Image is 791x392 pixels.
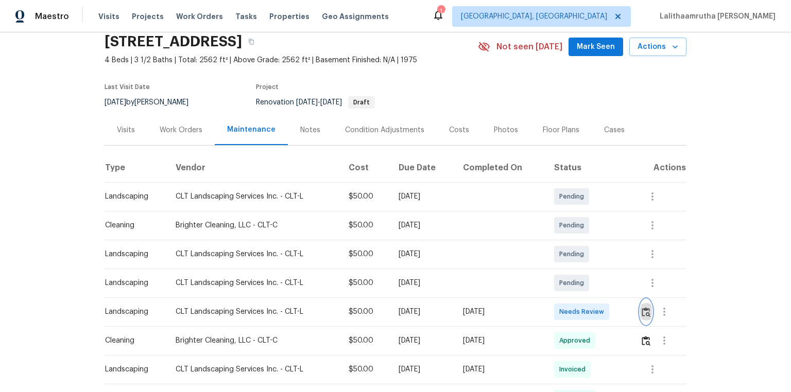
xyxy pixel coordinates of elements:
div: Landscaping [105,249,159,259]
div: Notes [300,125,320,135]
span: Last Visit Date [105,84,150,90]
span: Pending [559,278,588,288]
span: - [296,99,342,106]
span: Needs Review [559,307,608,317]
div: Cleaning [105,220,159,230]
div: Work Orders [160,125,202,135]
th: Type [105,153,167,182]
button: Review Icon [640,328,652,353]
span: Work Orders [176,11,223,22]
span: Approved [559,335,594,346]
div: $50.00 [349,220,382,230]
div: Floor Plans [543,125,579,135]
div: CLT Landscaping Services Inc. - CLT-L [176,278,333,288]
div: [DATE] [399,220,446,230]
div: Landscaping [105,364,159,375]
div: [DATE] [399,249,446,259]
div: Visits [117,125,135,135]
th: Status [546,153,632,182]
span: Geo Assignments [322,11,389,22]
div: Cases [604,125,625,135]
span: Draft [349,99,374,105]
div: Condition Adjustments [345,125,424,135]
th: Vendor [167,153,341,182]
span: Projects [132,11,164,22]
div: Cleaning [105,335,159,346]
th: Due Date [390,153,455,182]
div: [DATE] [399,364,446,375]
span: Maestro [35,11,69,22]
span: Not seen [DATE] [496,42,562,52]
div: [DATE] [463,335,538,346]
div: [DATE] [399,191,446,202]
span: Pending [559,249,588,259]
div: [DATE] [463,364,538,375]
div: $50.00 [349,278,382,288]
span: Project [256,84,279,90]
div: Maintenance [227,124,276,135]
span: Visits [98,11,119,22]
div: 1 [437,6,444,16]
div: Costs [449,125,469,135]
span: Pending [559,191,588,202]
div: by [PERSON_NAME] [105,96,201,109]
div: $50.00 [349,191,382,202]
span: [GEOGRAPHIC_DATA], [GEOGRAPHIC_DATA] [461,11,607,22]
div: $50.00 [349,307,382,317]
span: Renovation [256,99,375,106]
span: Properties [269,11,309,22]
div: CLT Landscaping Services Inc. - CLT-L [176,364,333,375]
button: Actions [629,38,686,57]
span: 4 Beds | 3 1/2 Baths | Total: 2562 ft² | Above Grade: 2562 ft² | Basement Finished: N/A | 1975 [105,55,478,65]
span: Pending [559,220,588,230]
span: Lalithaamrutha [PERSON_NAME] [656,11,776,22]
h2: [STREET_ADDRESS] [105,37,242,47]
div: [DATE] [399,335,446,346]
button: Review Icon [640,299,652,324]
div: [DATE] [399,278,446,288]
div: CLT Landscaping Services Inc. - CLT-L [176,307,333,317]
div: Landscaping [105,278,159,288]
div: Landscaping [105,191,159,202]
img: Review Icon [642,307,650,317]
div: Brighter Cleaning, LLC - CLT-C [176,335,333,346]
div: Photos [494,125,518,135]
div: CLT Landscaping Services Inc. - CLT-L [176,249,333,259]
span: Mark Seen [577,41,615,54]
span: [DATE] [105,99,126,106]
div: CLT Landscaping Services Inc. - CLT-L [176,191,333,202]
div: $50.00 [349,364,382,375]
button: Copy Address [242,32,261,51]
div: Landscaping [105,307,159,317]
div: Brighter Cleaning, LLC - CLT-C [176,220,333,230]
span: Invoiced [559,364,590,375]
img: Review Icon [642,336,650,346]
button: Mark Seen [569,38,623,57]
th: Actions [632,153,686,182]
div: [DATE] [463,307,538,317]
div: $50.00 [349,335,382,346]
div: [DATE] [399,307,446,317]
span: [DATE] [320,99,342,106]
div: $50.00 [349,249,382,259]
th: Cost [340,153,390,182]
span: Tasks [235,13,257,20]
th: Completed On [455,153,546,182]
span: Actions [638,41,678,54]
span: [DATE] [296,99,318,106]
